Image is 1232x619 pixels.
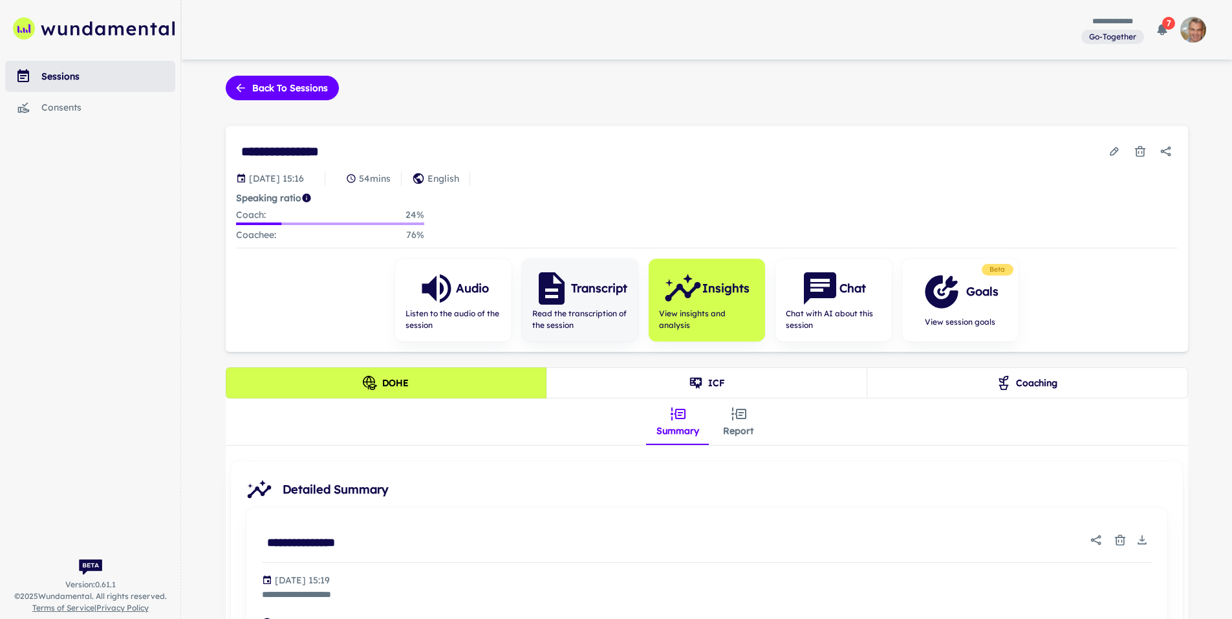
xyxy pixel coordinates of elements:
[571,279,627,298] h6: Transcript
[1129,140,1152,163] button: Delete session
[5,61,175,92] a: sessions
[1132,530,1152,550] button: Download
[966,283,999,301] h6: Goals
[775,259,892,342] button: ChatChat with AI about this session
[65,579,116,591] span: Version: 0.61.1
[427,171,459,186] p: English
[649,259,765,342] button: InsightsView insights and analysis
[984,265,1011,275] span: Beta
[839,279,866,298] h6: Chat
[902,259,1019,342] button: GoalsView session goals
[1110,530,1130,550] button: Delete
[1103,140,1126,163] button: Edit session
[236,228,276,243] p: Coachee :
[646,398,768,445] div: insights tabs
[1085,528,1108,552] button: Share report
[226,76,339,100] button: Back to sessions
[359,171,391,186] p: 54 mins
[709,398,768,445] button: Report
[283,481,1173,499] span: Detailed Summary
[646,398,709,445] button: Summary
[41,100,175,114] div: consents
[456,279,489,298] h6: Audio
[395,259,512,342] button: AudioListen to the audio of the session
[236,192,301,204] strong: Speaking ratio
[786,308,881,331] span: Chat with AI about this session
[226,367,1188,398] div: theme selection
[32,602,149,614] span: |
[659,308,755,331] span: View insights and analysis
[41,69,175,83] div: sessions
[522,259,638,342] button: TranscriptRead the transcription of the session
[1081,28,1144,45] span: You are a member of this workspace. Contact your workspace owner for assistance.
[405,308,501,331] span: Listen to the audio of the session
[405,208,424,223] p: 24 %
[1149,17,1175,43] button: 7
[532,308,628,331] span: Read the transcription of the session
[1180,17,1206,43] img: photoURL
[301,193,312,203] svg: Coach/coachee ideal ratio of speaking is roughly 20:80. Mentor/mentee ideal ratio of speaking is ...
[226,367,547,398] button: DOHE
[406,228,424,243] p: 76 %
[1162,17,1175,30] span: 7
[5,92,175,123] a: consents
[32,603,94,613] a: Terms of Service
[1084,31,1141,43] span: Go-Together
[14,591,167,602] span: © 2025 Wundamental. All rights reserved.
[236,208,266,223] p: Coach :
[702,279,750,298] h6: Insights
[922,316,999,328] span: View session goals
[96,603,149,613] a: Privacy Policy
[275,573,330,587] p: Generated at
[867,367,1188,398] button: Coaching
[1154,140,1178,163] button: Share session
[249,171,304,186] p: Session date
[546,367,867,398] button: ICF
